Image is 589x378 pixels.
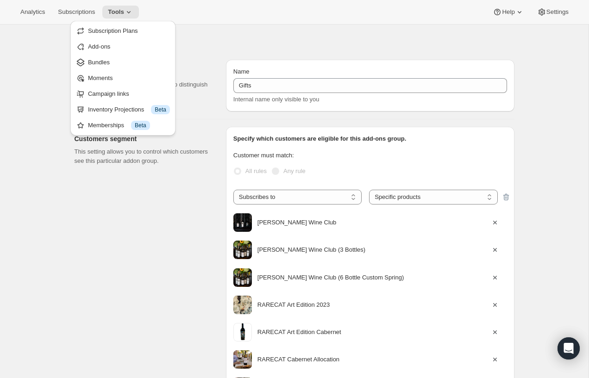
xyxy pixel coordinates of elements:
button: Campaign links [73,87,173,101]
p: Customer must match: [233,151,507,160]
img: RARECAT Art Edition Cabernet [233,323,252,341]
span: Any rule [283,167,306,174]
span: Tools [108,8,124,16]
span: Internal name only visible to you [233,96,320,103]
span: Subscriptions [58,8,95,16]
div: RARECAT Art Edition Cabernet [257,328,490,337]
div: Inventory Projections [88,105,170,114]
span: Specify which customers are eligible for this add-ons group. [233,135,406,142]
button: Subscription Plans [73,24,173,38]
span: Subscription Plans [88,27,138,34]
img: RARECAT Art Edition 2023 [233,296,252,314]
div: [PERSON_NAME] Wine Club [257,218,490,227]
button: Settings [532,6,574,19]
span: Name [233,68,250,75]
span: Analytics [20,8,45,16]
span: Settings [546,8,569,16]
div: [PERSON_NAME] Wine Club (3 Bottles) [257,245,490,254]
span: Help [502,8,514,16]
div: RARECAT Cabernet Allocation [257,355,490,364]
img: Audrey Wine Club [233,213,252,232]
span: Campaign links [88,90,129,97]
button: Subscriptions [52,6,100,19]
span: Add-ons [88,43,110,50]
div: [PERSON_NAME] Wine Club (6 Bottle Custom Spring) [257,273,490,282]
div: Open Intercom Messenger [558,337,580,359]
button: Help [487,6,529,19]
button: Memberships [73,118,173,133]
span: All rules [245,167,267,174]
button: Bundles [73,55,173,70]
img: RARECAT Cabernet Allocation [233,350,252,369]
button: Moments [73,71,173,86]
div: Memberships [88,121,170,130]
button: Add-ons [73,39,173,54]
p: This setting allows you to control which customers see this particular addon group. [75,147,211,166]
span: Beta [155,106,166,113]
img: Audrey Wine Club (3 Bottles) [233,241,252,259]
input: First Addons [233,78,507,93]
button: Tools [102,6,139,19]
span: Moments [88,74,113,81]
span: Beta [135,122,146,129]
button: Inventory Projections [73,102,173,117]
span: Bundles [88,59,110,66]
img: Audrey Wine Club (6 Bottle Custom Spring) [233,268,252,287]
div: RARECAT Art Edition 2023 [257,300,490,310]
button: Analytics [15,6,50,19]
